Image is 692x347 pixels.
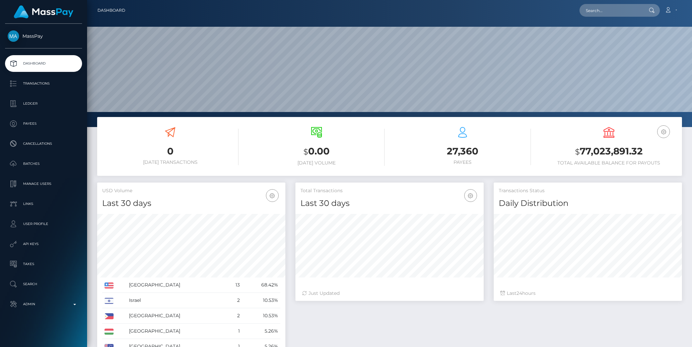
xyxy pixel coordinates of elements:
a: Cancellations [5,135,82,152]
p: Transactions [8,79,79,89]
h6: Total Available Balance for Payouts [541,160,677,166]
a: Batches [5,155,82,172]
td: 10.53% [242,293,280,308]
td: 68.42% [242,277,280,293]
small: $ [303,147,308,156]
p: API Keys [8,239,79,249]
td: 13 [226,277,242,293]
img: IL.png [105,298,114,304]
h3: 0.00 [249,145,385,158]
img: PH.png [105,313,114,319]
span: MassPay [5,33,82,39]
td: 10.53% [242,308,280,324]
h5: Transactions Status [499,188,677,194]
small: $ [575,147,580,156]
td: 2 [226,293,242,308]
img: MassPay Logo [14,5,73,18]
input: Search... [579,4,642,17]
h5: Total Transactions [300,188,479,194]
h6: Payees [395,159,531,165]
a: Ledger [5,95,82,112]
td: 2 [226,308,242,324]
a: Dashboard [97,3,125,17]
td: [GEOGRAPHIC_DATA] [127,308,226,324]
a: Payees [5,115,82,132]
td: 5.26% [242,324,280,339]
td: [GEOGRAPHIC_DATA] [127,324,226,339]
div: Just Updated [302,290,477,297]
img: HU.png [105,329,114,335]
h4: Daily Distribution [499,198,677,209]
p: Links [8,199,79,209]
h4: Last 30 days [102,198,280,209]
p: Admin [8,299,79,309]
h6: [DATE] Transactions [102,159,238,165]
h3: 0 [102,145,238,158]
p: Taxes [8,259,79,269]
h3: 27,360 [395,145,531,158]
span: 24 [516,290,522,296]
h5: USD Volume [102,188,280,194]
p: Search [8,279,79,289]
a: Dashboard [5,55,82,72]
p: Ledger [8,99,79,109]
p: Manage Users [8,179,79,189]
a: Search [5,276,82,293]
a: Manage Users [5,176,82,192]
p: Payees [8,119,79,129]
div: Last hours [500,290,675,297]
p: Batches [8,159,79,169]
p: Cancellations [8,139,79,149]
h3: 77,023,891.32 [541,145,677,158]
a: Admin [5,296,82,313]
img: US.png [105,282,114,288]
a: Taxes [5,256,82,272]
td: [GEOGRAPHIC_DATA] [127,277,226,293]
h4: Last 30 days [300,198,479,209]
p: User Profile [8,219,79,229]
a: User Profile [5,216,82,232]
a: Links [5,196,82,212]
img: MassPay [8,30,19,42]
p: Dashboard [8,59,79,69]
td: Israel [127,293,226,308]
a: API Keys [5,236,82,252]
h6: [DATE] Volume [249,160,385,166]
a: Transactions [5,75,82,92]
td: 1 [226,324,242,339]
